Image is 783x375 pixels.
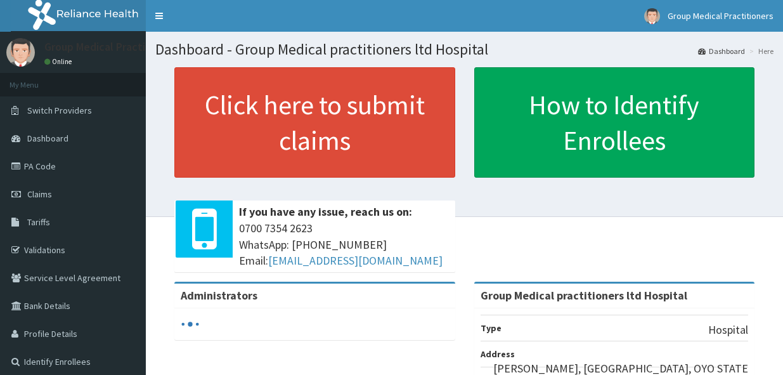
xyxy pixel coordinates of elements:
b: Administrators [181,288,257,303]
p: Hospital [708,322,748,338]
a: Online [44,57,75,66]
li: Here [746,46,773,56]
span: Tariffs [27,216,50,228]
span: Claims [27,188,52,200]
b: If you have any issue, reach us on: [239,204,412,219]
strong: Group Medical practitioners ltd Hospital [481,288,687,303]
span: Group Medical Practitioners [668,10,773,22]
a: How to Identify Enrollees [474,67,755,178]
b: Type [481,322,502,334]
span: 0700 7354 2623 WhatsApp: [PHONE_NUMBER] Email: [239,220,449,269]
img: User Image [6,38,35,67]
h1: Dashboard - Group Medical practitioners ltd Hospital [155,41,773,58]
p: Group Medical Practitioners [44,41,181,53]
span: Dashboard [27,133,68,144]
svg: audio-loading [181,315,200,334]
b: Address [481,348,515,360]
a: [EMAIL_ADDRESS][DOMAIN_NAME] [268,253,443,268]
a: Dashboard [698,46,745,56]
a: Click here to submit claims [174,67,455,178]
span: Switch Providers [27,105,92,116]
img: User Image [644,8,660,24]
